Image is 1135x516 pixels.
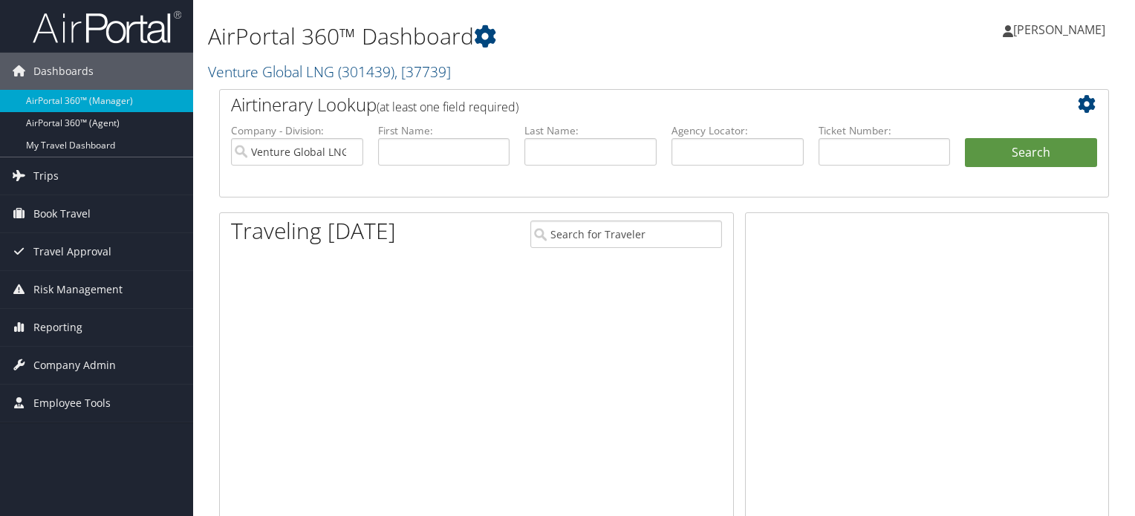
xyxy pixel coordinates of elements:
[671,123,804,138] label: Agency Locator:
[33,347,116,384] span: Company Admin
[33,157,59,195] span: Trips
[378,123,510,138] label: First Name:
[231,92,1023,117] h2: Airtinerary Lookup
[231,123,363,138] label: Company - Division:
[33,309,82,346] span: Reporting
[231,215,396,246] h1: Traveling [DATE]
[965,138,1097,168] button: Search
[377,99,518,115] span: (at least one field required)
[33,195,91,232] span: Book Travel
[819,123,951,138] label: Ticket Number:
[208,21,816,52] h1: AirPortal 360™ Dashboard
[208,62,451,82] a: Venture Global LNG
[33,233,111,270] span: Travel Approval
[530,221,722,248] input: Search for Traveler
[524,123,657,138] label: Last Name:
[33,271,123,308] span: Risk Management
[394,62,451,82] span: , [ 37739 ]
[33,10,181,45] img: airportal-logo.png
[33,385,111,422] span: Employee Tools
[33,53,94,90] span: Dashboards
[1013,22,1105,38] span: [PERSON_NAME]
[338,62,394,82] span: ( 301439 )
[1003,7,1120,52] a: [PERSON_NAME]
